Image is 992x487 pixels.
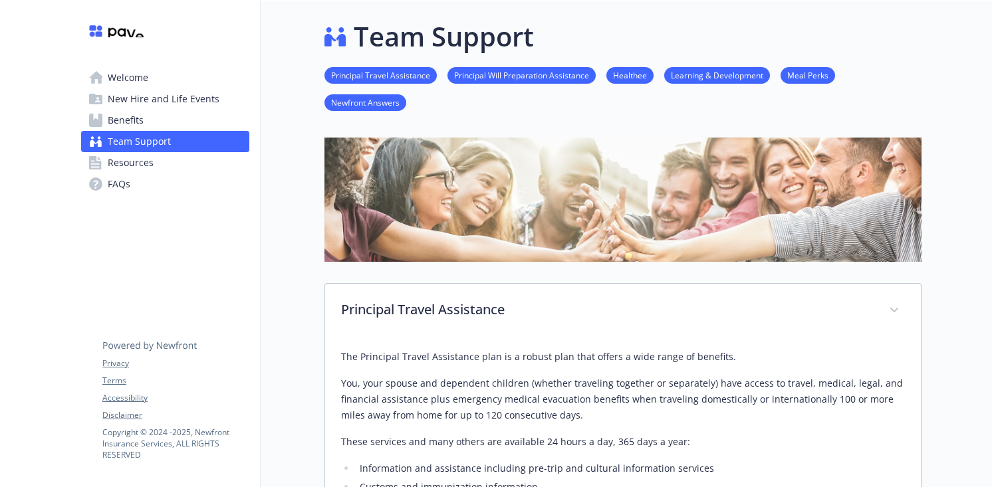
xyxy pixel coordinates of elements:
[664,68,770,81] a: Learning & Development
[102,409,249,421] a: Disclaimer
[102,392,249,404] a: Accessibility
[102,427,249,460] p: Copyright © 2024 - 2025 , Newfront Insurance Services, ALL RIGHTS RESERVED
[354,17,534,56] h1: Team Support
[81,88,249,110] a: New Hire and Life Events
[108,152,154,173] span: Resources
[81,152,249,173] a: Resources
[102,375,249,387] a: Terms
[606,68,654,81] a: Healthee
[341,300,873,320] p: Principal Travel Assistance
[108,173,130,195] span: FAQs
[341,375,905,423] p: You, your spouse and dependent children (whether traveling together or separately) have access to...
[324,96,406,108] a: Newfront Answers
[447,68,596,81] a: Principal Will Preparation Assistance
[341,434,905,450] p: These services and many others are available 24 hours a day, 365 days a year:
[324,138,922,262] img: team support page banner
[102,357,249,369] a: Privacy
[81,110,249,131] a: Benefits
[356,460,905,476] li: Information and assistance including pre-trip and cultural information services
[108,131,171,152] span: Team Support
[81,67,249,88] a: Welcome
[81,173,249,195] a: FAQs
[108,88,219,110] span: New Hire and Life Events
[324,68,437,81] a: Principal Travel Assistance
[81,131,249,152] a: Team Support
[325,284,921,338] div: Principal Travel Assistance
[341,349,905,365] p: The Principal Travel Assistance plan is a robust plan that offers a wide range of benefits.
[108,67,148,88] span: Welcome
[108,110,144,131] span: Benefits
[781,68,835,81] a: Meal Perks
